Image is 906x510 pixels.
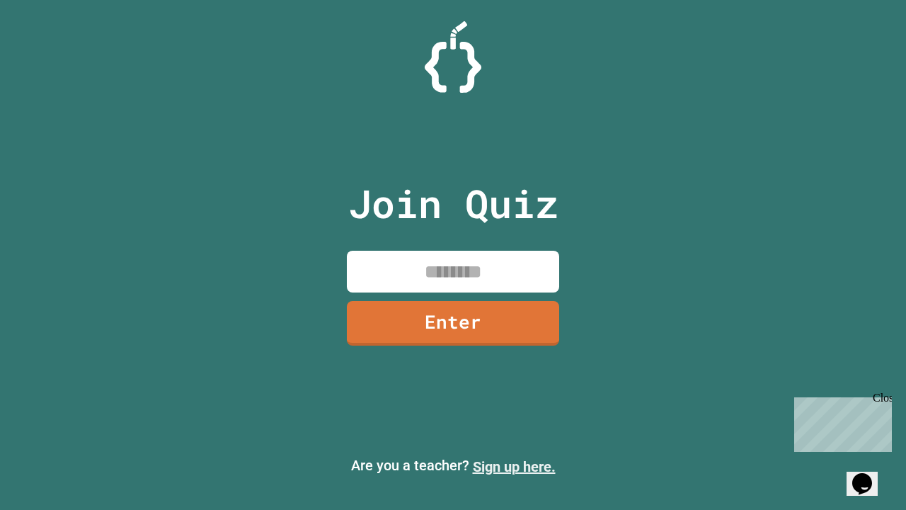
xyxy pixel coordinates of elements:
img: Logo.svg [425,21,481,93]
div: Chat with us now!Close [6,6,98,90]
iframe: chat widget [789,392,892,452]
p: Are you a teacher? [11,455,895,477]
a: Enter [347,301,559,346]
a: Sign up here. [473,458,556,475]
p: Join Quiz [348,174,558,233]
iframe: chat widget [847,453,892,496]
